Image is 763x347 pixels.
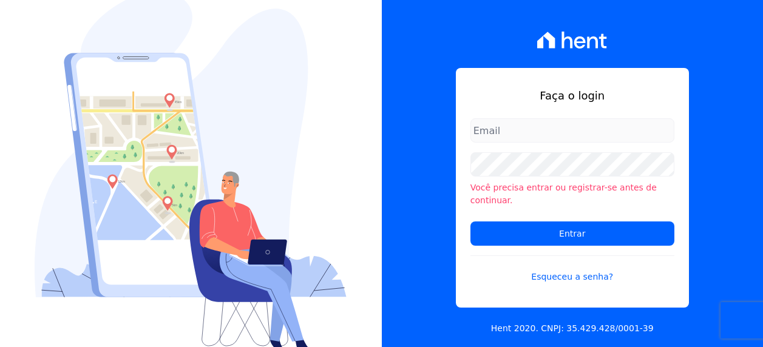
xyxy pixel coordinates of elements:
h1: Faça o login [470,87,674,104]
input: Email [470,118,674,143]
p: Hent 2020. CNPJ: 35.429.428/0001-39 [491,322,654,335]
li: Você precisa entrar ou registrar-se antes de continuar. [470,181,674,207]
input: Entrar [470,221,674,246]
a: Esqueceu a senha? [470,255,674,283]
